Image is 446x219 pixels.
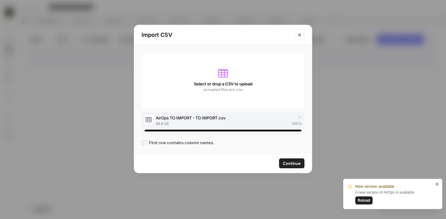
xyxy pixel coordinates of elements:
[142,140,146,145] input: First row contains column names.
[358,198,370,203] span: Reload
[194,81,252,87] span: Select or drop a CSV to upload
[435,182,439,187] button: close
[142,31,291,39] h2: Import CSV
[283,160,301,166] span: Continue
[203,87,243,92] span: accepted files are .csv
[156,115,225,121] span: AirOps TO IMPORT - TO IMPORT.csv
[355,183,394,190] span: New version available
[279,158,304,168] button: Continue
[355,190,433,204] div: A new version of AirOps is available.
[292,121,302,127] span: 100 %
[295,30,304,40] button: Close modal
[156,121,169,127] span: 89.6 kB
[149,140,214,146] span: First row contains column names.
